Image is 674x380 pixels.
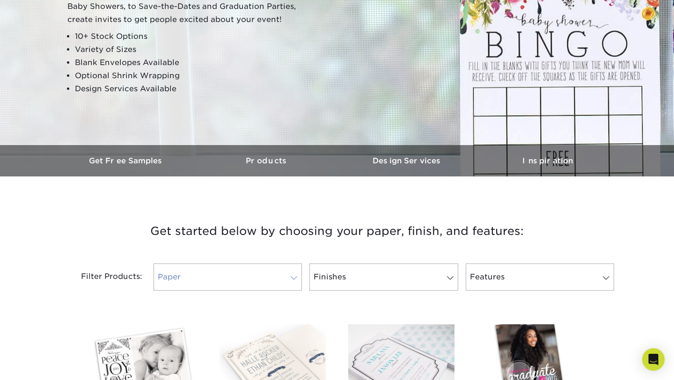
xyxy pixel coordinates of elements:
[477,156,618,165] h3: Inspiration
[337,145,477,176] a: Design Services
[154,263,302,291] a: Paper
[63,210,611,252] h3: Get started below by choosing your paper, finish, and features:
[477,145,618,176] a: Inspiration
[197,145,337,176] a: Products
[309,263,458,291] a: Finishes
[197,156,337,165] h3: Products
[466,263,614,291] a: Features
[75,82,301,95] li: Design Services Available
[56,156,197,165] h3: Get Free Samples
[642,348,665,371] div: Open Intercom Messenger
[56,263,150,291] div: Filter Products:
[75,69,301,82] li: Optional Shrink Wrapping
[75,30,301,43] li: 10+ Stock Options
[75,56,301,69] li: Blank Envelopes Available
[337,156,477,165] h3: Design Services
[56,145,197,176] a: Get Free Samples
[75,43,301,56] li: Variety of Sizes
